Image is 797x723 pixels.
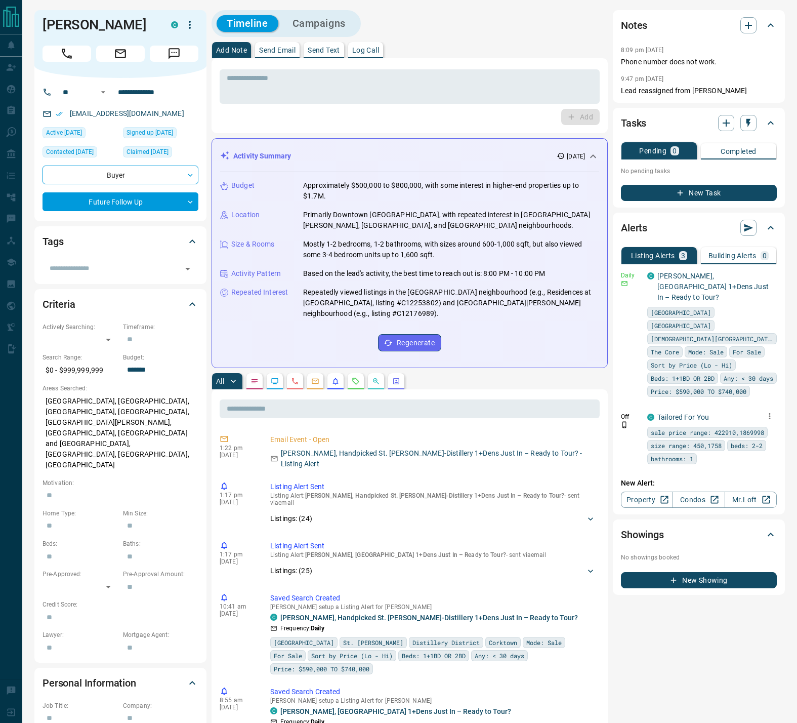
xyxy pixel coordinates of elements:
p: 8:55 am [220,697,255,704]
button: Timeline [217,15,278,32]
div: Showings [621,523,777,547]
div: Personal Information [43,671,198,695]
p: Home Type: [43,509,118,518]
p: $0 - $999,999,999 [43,362,118,379]
p: Lawyer: [43,630,118,639]
span: Claimed [DATE] [127,147,169,157]
p: [DATE] [220,558,255,565]
span: For Sale [733,347,761,357]
p: Listing Alerts [631,252,675,259]
p: Motivation: [43,478,198,488]
span: [GEOGRAPHIC_DATA] [651,307,711,317]
p: [GEOGRAPHIC_DATA], [GEOGRAPHIC_DATA], [GEOGRAPHIC_DATA], [GEOGRAPHIC_DATA], [GEOGRAPHIC_DATA][PER... [43,393,198,473]
p: Pending [639,147,666,154]
button: New Showing [621,572,777,588]
span: Contacted [DATE] [46,147,94,157]
div: Notes [621,13,777,37]
svg: Email [621,280,628,287]
p: Activity Summary [233,151,291,162]
p: Budget: [123,353,198,362]
span: Any: < 30 days [724,373,773,383]
p: Frequency: [280,624,324,633]
p: Actively Searching: [43,323,118,332]
p: Min Size: [123,509,198,518]
p: 1:17 pm [220,492,255,499]
p: Mortgage Agent: [123,630,198,639]
p: Baths: [123,539,198,548]
span: [GEOGRAPHIC_DATA] [274,637,334,648]
p: 8:09 pm [DATE] [621,47,664,54]
a: [PERSON_NAME], [GEOGRAPHIC_DATA] 1+Dens Just In – Ready to Tour? [280,707,511,715]
p: Listing Alert : - sent via email [270,492,596,506]
h2: Personal Information [43,675,136,691]
svg: Agent Actions [392,377,400,385]
span: beds: 2-2 [731,440,763,451]
p: Send Email [259,47,296,54]
div: Criteria [43,292,198,316]
svg: Push Notification Only [621,421,628,428]
h2: Criteria [43,296,75,312]
a: Tailored For You [657,413,709,421]
p: Listing Alert : - sent via email [270,551,596,558]
span: Message [150,46,198,62]
div: Buyer [43,166,198,184]
span: sale price range: 422910,1869998 [651,427,764,437]
span: For Sale [274,651,302,661]
h2: Showings [621,527,664,543]
p: 0 [673,147,677,154]
p: Credit Score: [43,600,198,609]
p: Beds: [43,539,118,548]
h2: Tasks [621,115,646,131]
p: Listings: ( 24 ) [270,513,312,524]
p: All [216,378,224,385]
p: New Alert: [621,478,777,489]
p: Budget [231,180,255,191]
p: Phone number does not work. [621,57,777,67]
p: Company: [123,701,198,710]
p: [DATE] [220,704,255,711]
div: Tasks [621,111,777,135]
strong: Daily [311,625,324,632]
span: Mode: Sale [688,347,724,357]
p: 9:47 pm [DATE] [621,75,664,83]
div: Listings: (24) [270,509,596,528]
span: The Core [651,347,679,357]
span: Call [43,46,91,62]
p: 1:17 pm [220,551,255,558]
p: [DATE] [567,152,585,161]
a: Property [621,492,673,508]
p: Primarily Downtown [GEOGRAPHIC_DATA], with repeated interest in [GEOGRAPHIC_DATA][PERSON_NAME], [... [303,210,599,231]
button: Open [181,262,195,276]
div: Activity Summary[DATE] [220,147,599,166]
p: Repeatedly viewed listings in the [GEOGRAPHIC_DATA] neighbourhood (e.g., Residences at [GEOGRAPHI... [303,287,599,319]
p: Building Alerts [708,252,757,259]
svg: Lead Browsing Activity [271,377,279,385]
span: Beds: 1+1BD OR 2BD [402,651,466,661]
p: Listing Alert Sent [270,541,596,551]
div: Future Follow Up [43,192,198,211]
h2: Alerts [621,220,647,236]
svg: Requests [352,377,360,385]
p: Add Note [216,47,247,54]
p: Timeframe: [123,323,198,332]
p: [DATE] [220,452,255,459]
p: Repeated Interest [231,287,288,298]
button: Regenerate [378,334,441,351]
span: Email [96,46,145,62]
span: Sort by Price (Lo - Hi) [651,360,732,370]
span: St. [PERSON_NAME] [343,637,403,648]
p: Based on the lead's activity, the best time to reach out is: 8:00 PM - 10:00 PM [303,268,545,279]
p: Location [231,210,260,220]
span: [DEMOGRAPHIC_DATA][GEOGRAPHIC_DATA] [651,334,773,344]
div: Tags [43,229,198,254]
span: [PERSON_NAME], [GEOGRAPHIC_DATA] 1+Dens Just In – Ready to Tour? [305,551,506,558]
span: bathrooms: 1 [651,454,693,464]
p: Approximately $500,000 to $800,000, with some interest in higher-end properties up to $1.7M. [303,180,599,202]
p: [PERSON_NAME] setup a Listing Alert for [PERSON_NAME] [270,604,596,611]
button: Campaigns [282,15,356,32]
svg: Opportunities [372,377,380,385]
span: Any: < 30 days [475,651,524,661]
svg: Email Verified [56,110,63,117]
a: Condos [673,492,725,508]
p: Areas Searched: [43,384,198,393]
